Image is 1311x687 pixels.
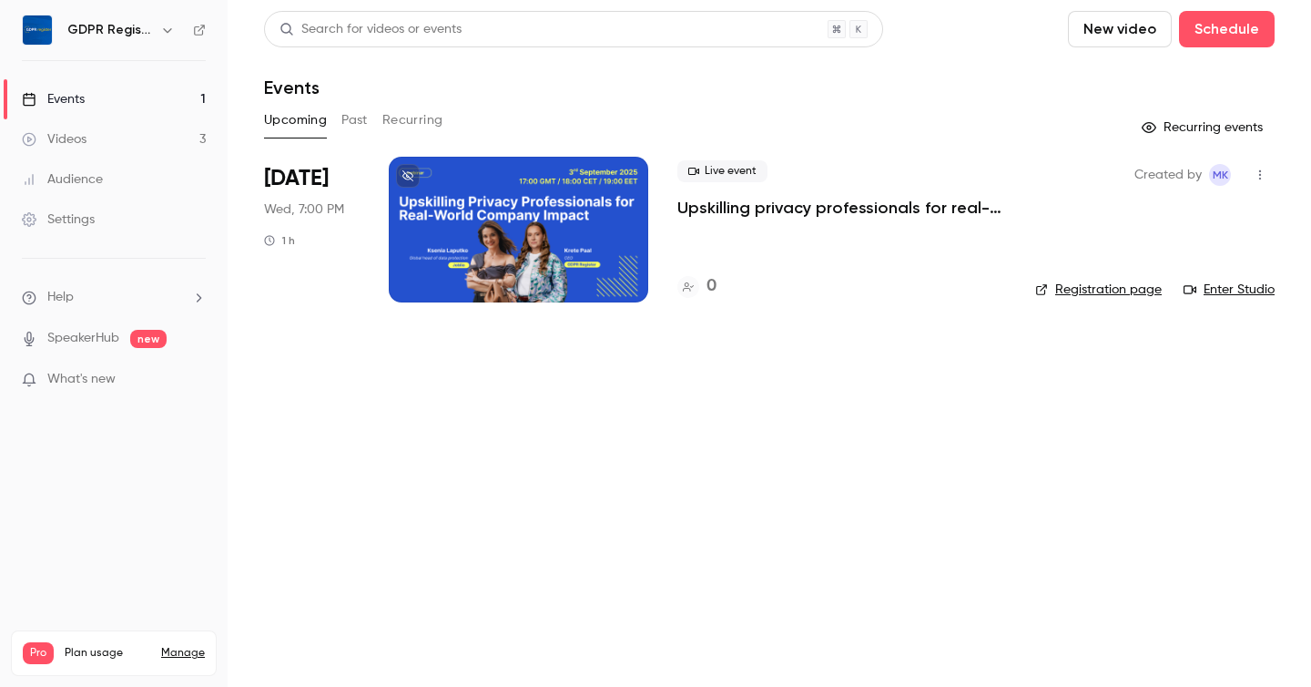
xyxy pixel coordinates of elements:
[1134,164,1202,186] span: Created by
[706,274,716,299] h4: 0
[184,372,206,388] iframe: Noticeable Trigger
[1209,164,1231,186] span: Marit Kesa
[161,646,205,661] a: Manage
[279,20,462,39] div: Search for videos or events
[65,646,150,661] span: Plan usage
[1035,281,1162,299] a: Registration page
[264,233,295,248] div: 1 h
[382,106,443,135] button: Recurring
[47,288,74,307] span: Help
[1184,281,1275,299] a: Enter Studio
[47,370,116,389] span: What's new
[22,130,86,149] div: Videos
[264,106,327,135] button: Upcoming
[1068,11,1172,47] button: New video
[264,157,360,302] div: Sep 3 Wed, 7:00 PM (Europe/Tallinn)
[22,170,103,189] div: Audience
[130,330,167,348] span: new
[22,288,206,307] li: help-dropdown-opener
[264,77,320,98] h1: Events
[677,160,767,182] span: Live event
[677,274,716,299] a: 0
[23,15,52,45] img: GDPR Register
[1179,11,1275,47] button: Schedule
[67,21,153,39] h6: GDPR Register
[1133,113,1275,142] button: Recurring events
[47,329,119,348] a: SpeakerHub
[341,106,368,135] button: Past
[677,197,1006,219] a: Upskilling privacy professionals for real-world company impact
[22,90,85,108] div: Events
[1213,164,1228,186] span: MK
[23,642,54,664] span: Pro
[264,164,329,193] span: [DATE]
[22,210,95,229] div: Settings
[264,200,344,219] span: Wed, 7:00 PM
